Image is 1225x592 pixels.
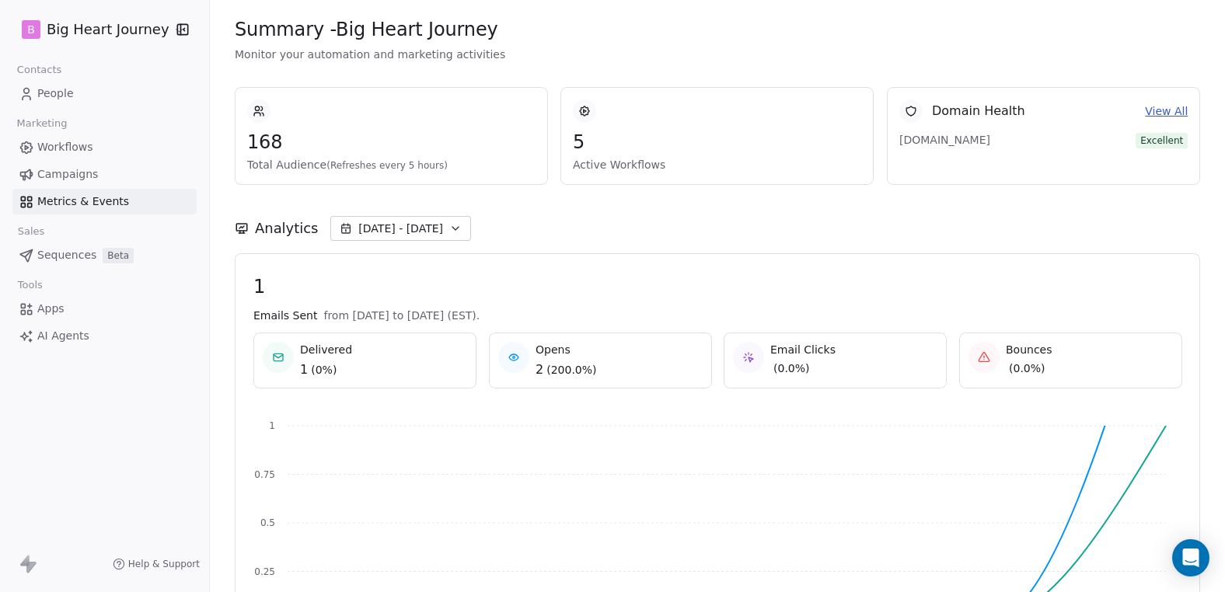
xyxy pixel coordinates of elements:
span: (Refreshes every 5 hours) [326,160,448,171]
span: Help & Support [128,558,200,570]
span: 2 [536,360,543,379]
span: 1 [253,275,1181,298]
span: People [37,85,74,102]
span: [DOMAIN_NAME] [899,132,1008,148]
span: Monitor your automation and marketing activities [235,47,1200,62]
span: ( 0.0% ) [773,360,810,376]
a: View All [1145,103,1188,120]
span: Metrics & Events [37,193,129,210]
span: Delivered [300,342,352,357]
span: Excellent [1136,133,1188,148]
tspan: 0.75 [254,469,275,480]
span: Sales [11,220,51,243]
span: Workflows [37,139,93,155]
span: Domain Health [932,102,1025,120]
a: AI Agents [12,323,197,349]
span: ( 0.0% ) [1009,360,1045,376]
span: Emails Sent [253,308,317,323]
span: Total Audience [247,157,536,172]
a: SequencesBeta [12,242,197,268]
div: Open Intercom Messenger [1172,539,1209,576]
a: Help & Support [113,558,200,570]
span: Big Heart Journey [47,19,169,40]
a: People [12,81,197,106]
span: Apps [37,301,65,317]
span: Summary - Big Heart Journey [235,18,498,41]
a: Metrics & Events [12,189,197,214]
span: Opens [536,342,597,357]
span: Beta [103,248,134,263]
span: ( 200.0% ) [546,362,596,378]
span: Campaigns [37,166,98,183]
span: Analytics [255,218,318,239]
span: Marketing [10,112,74,135]
span: ( 0% ) [311,362,337,378]
span: AI Agents [37,328,89,344]
span: Email Clicks [770,342,836,357]
button: [DATE] - [DATE] [330,216,471,241]
span: [DATE] - [DATE] [358,221,443,236]
tspan: 1 [269,420,275,431]
span: 1 [300,360,308,379]
span: B [27,22,35,37]
span: Sequences [37,247,96,263]
span: 168 [247,131,536,154]
a: Workflows [12,134,197,160]
span: 5 [573,131,861,154]
span: Tools [11,273,49,297]
tspan: 0.25 [254,566,275,577]
span: Bounces [1006,342,1052,357]
a: Campaigns [12,162,197,187]
span: Active Workflows [573,157,861,172]
button: BBig Heart Journey [19,16,166,43]
a: Apps [12,296,197,322]
tspan: 0.5 [260,517,275,528]
span: Contacts [10,58,68,82]
span: from [DATE] to [DATE] (EST). [323,308,480,323]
